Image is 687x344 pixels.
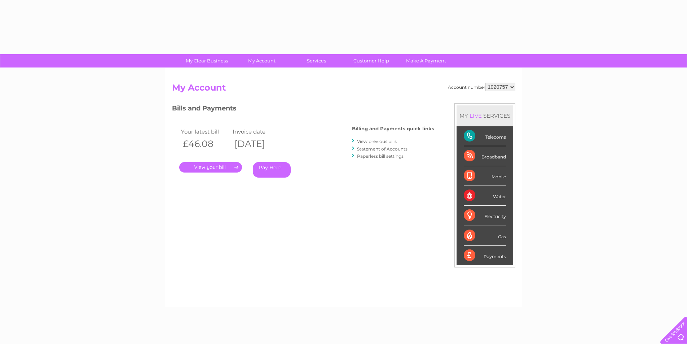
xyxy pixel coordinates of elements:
div: Telecoms [464,126,506,146]
a: View previous bills [357,139,397,144]
a: My Account [232,54,291,68]
div: Water [464,186,506,206]
a: Pay Here [253,162,291,178]
div: Broadband [464,146,506,166]
a: My Clear Business [177,54,237,68]
div: Payments [464,246,506,265]
td: Your latest bill [179,127,231,136]
div: MY SERVICES [457,105,513,126]
th: £46.08 [179,136,231,151]
a: Services [287,54,346,68]
h4: Billing and Payments quick links [352,126,434,131]
h2: My Account [172,83,515,96]
a: Customer Help [342,54,401,68]
div: Account number [448,83,515,91]
a: Paperless bill settings [357,153,404,159]
th: [DATE] [231,136,283,151]
a: Statement of Accounts [357,146,408,152]
div: Electricity [464,206,506,226]
div: Mobile [464,166,506,186]
div: LIVE [468,112,483,119]
a: Make A Payment [396,54,456,68]
div: Gas [464,226,506,246]
a: . [179,162,242,173]
td: Invoice date [231,127,283,136]
h3: Bills and Payments [172,103,434,116]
